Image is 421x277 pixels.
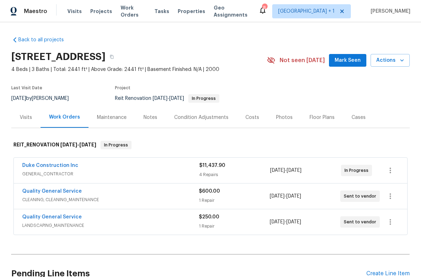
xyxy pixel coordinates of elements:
[67,8,82,15] span: Visits
[199,223,269,230] div: 1 Repair
[11,36,79,43] a: Back to all projects
[121,4,146,18] span: Work Orders
[11,96,26,101] span: [DATE]
[245,114,259,121] div: Costs
[189,96,219,101] span: In Progress
[22,189,82,194] a: Quality General Service
[371,54,410,67] button: Actions
[344,193,379,200] span: Sent to vendor
[11,66,267,73] span: 4 Beds | 3 Baths | Total: 2441 ft² | Above Grade: 2441 ft² | Basement Finished: N/A | 2000
[115,86,130,90] span: Project
[270,167,301,174] span: -
[11,86,42,90] span: Last Visit Date
[199,189,220,194] span: $600.00
[22,170,199,177] span: GENERAL_CONTRACTOR
[24,8,47,15] span: Maestro
[335,56,361,65] span: Mark Seen
[144,114,157,121] div: Notes
[270,218,301,225] span: -
[270,219,285,224] span: [DATE]
[376,56,404,65] span: Actions
[169,96,184,101] span: [DATE]
[280,57,325,64] span: Not seen [DATE]
[352,114,366,121] div: Cases
[310,114,335,121] div: Floor Plans
[153,96,167,101] span: [DATE]
[105,50,118,63] button: Copy Address
[90,8,112,15] span: Projects
[199,197,269,204] div: 1 Repair
[344,218,379,225] span: Sent to vendor
[199,163,225,168] span: $11,437.90
[276,114,293,121] div: Photos
[199,215,219,219] span: $250.00
[22,215,82,219] a: Quality General Service
[60,142,96,147] span: -
[101,141,131,149] span: In Progress
[270,194,285,199] span: [DATE]
[49,114,80,121] div: Work Orders
[11,53,105,60] h2: [STREET_ADDRESS]
[286,219,301,224] span: [DATE]
[278,8,335,15] span: [GEOGRAPHIC_DATA] + 1
[262,4,267,11] div: 8
[115,96,219,101] span: Reit Renovation
[22,196,199,203] span: CLEANING, CLEANING_MAINTENANCE
[20,114,32,121] div: Visits
[329,54,366,67] button: Mark Seen
[287,168,301,173] span: [DATE]
[214,4,250,18] span: Geo Assignments
[11,94,77,103] div: by [PERSON_NAME]
[97,114,127,121] div: Maintenance
[270,193,301,200] span: -
[344,167,371,174] span: In Progress
[13,141,96,149] h6: REIT_RENOVATION
[153,96,184,101] span: -
[174,114,228,121] div: Condition Adjustments
[286,194,301,199] span: [DATE]
[178,8,205,15] span: Properties
[366,270,410,277] div: Create Line Item
[368,8,410,15] span: [PERSON_NAME]
[199,171,270,178] div: 4 Repairs
[270,168,285,173] span: [DATE]
[22,222,199,229] span: LANDSCAPING_MAINTENANCE
[22,163,78,168] a: Duke Construction Inc
[154,9,169,14] span: Tasks
[11,134,410,156] div: REIT_RENOVATION [DATE]-[DATE]In Progress
[79,142,96,147] span: [DATE]
[60,142,77,147] span: [DATE]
